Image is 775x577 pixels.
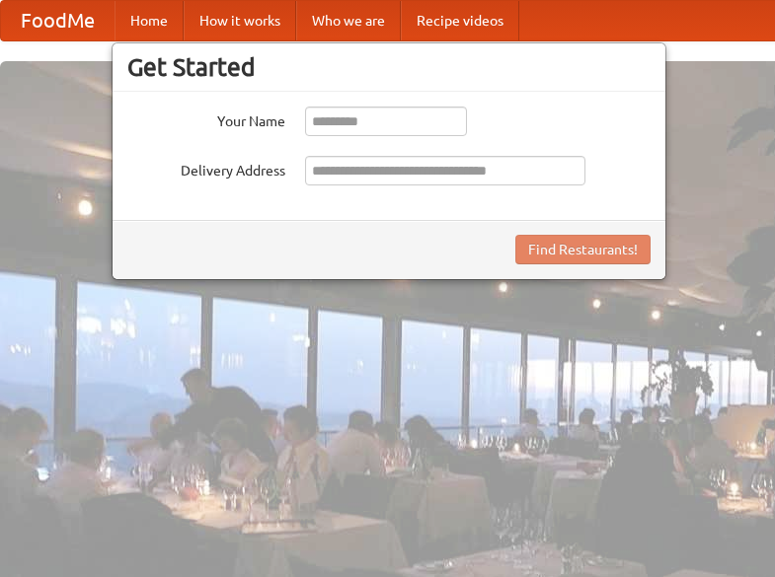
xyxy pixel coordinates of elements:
[127,156,285,180] label: Delivery Address
[115,1,184,40] a: Home
[1,1,115,40] a: FoodMe
[127,107,285,131] label: Your Name
[515,235,651,264] button: Find Restaurants!
[401,1,519,40] a: Recipe videos
[184,1,296,40] a: How it works
[296,1,401,40] a: Who we are
[127,52,651,82] h3: Get Started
